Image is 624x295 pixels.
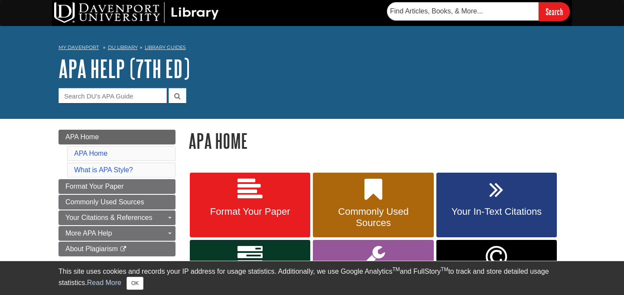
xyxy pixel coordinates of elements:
[74,166,133,174] a: What is APA Style?
[74,150,107,157] a: APA Home
[65,198,144,206] span: Commonly Used Sources
[58,88,167,103] input: Search DU's APA Guide
[436,173,557,238] a: Your In-Text Citations
[58,42,565,56] nav: breadcrumb
[87,279,121,286] a: Read More
[120,246,127,252] i: This link opens in a new window
[58,44,99,51] a: My Davenport
[443,206,550,217] span: Your In-Text Citations
[54,2,219,23] img: DU Library
[65,229,112,237] span: More APA Help
[441,266,448,272] sup: TM
[190,173,310,238] a: Format Your Paper
[65,183,123,190] span: Format Your Paper
[196,206,304,217] span: Format Your Paper
[65,214,152,221] span: Your Citations & References
[58,226,175,241] a: More APA Help
[319,206,427,229] span: Commonly Used Sources
[58,210,175,225] a: Your Citations & References
[108,44,138,50] a: DU Library
[145,44,186,50] a: Library Guides
[188,130,565,152] h1: APA Home
[58,242,175,256] a: About Plagiarism
[387,2,539,20] input: Find Articles, Books, & More...
[387,2,570,21] form: Searches DU Library's articles, books, and more
[313,173,433,238] a: Commonly Used Sources
[58,130,175,144] a: APA Home
[539,2,570,21] input: Search
[58,179,175,194] a: Format Your Paper
[58,55,190,82] a: APA Help (7th Ed)
[127,277,143,290] button: Close
[392,266,400,272] sup: TM
[58,266,565,290] div: This site uses cookies and records your IP address for usage statistics. Additionally, we use Goo...
[65,133,99,141] span: APA Home
[58,195,175,210] a: Commonly Used Sources
[65,245,118,252] span: About Plagiarism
